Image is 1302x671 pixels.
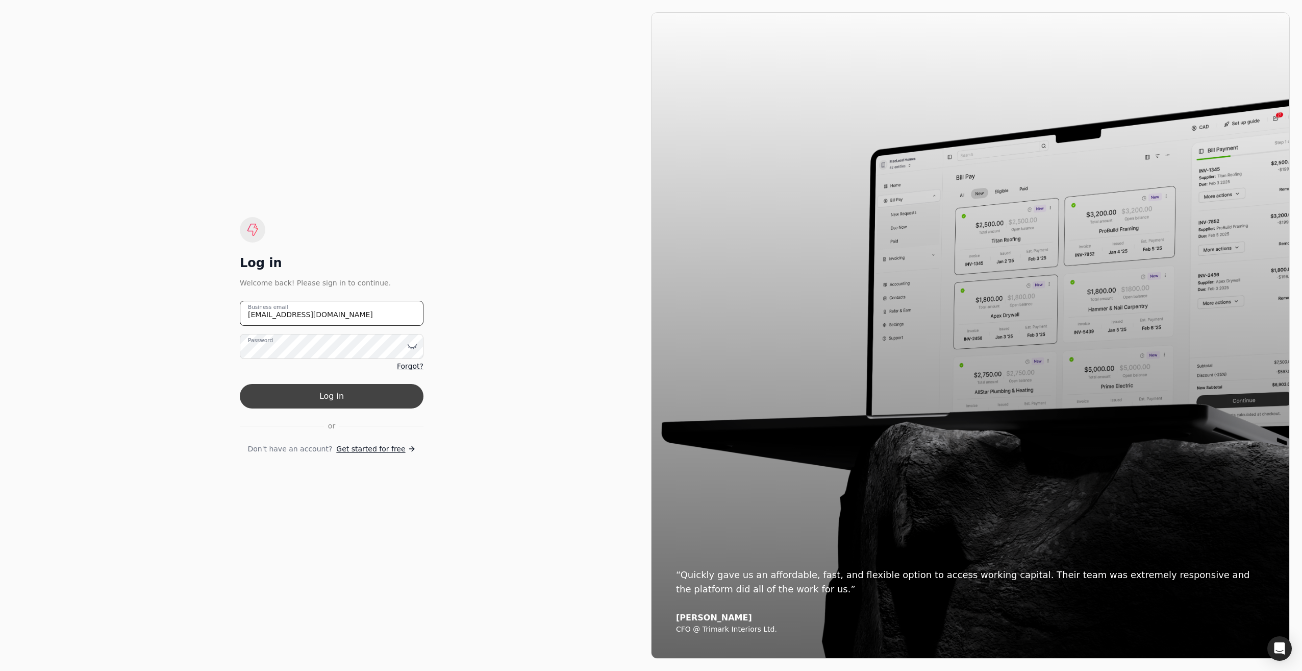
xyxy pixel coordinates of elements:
[240,277,423,289] div: Welcome back! Please sign in to continue.
[247,444,332,454] span: Don't have an account?
[336,444,405,454] span: Get started for free
[328,421,335,432] span: or
[397,361,423,372] a: Forgot?
[240,384,423,409] button: Log in
[240,255,423,271] div: Log in
[676,625,1265,634] div: CFO @ Trimark Interiors Ltd.
[336,444,415,454] a: Get started for free
[248,336,273,344] label: Password
[248,303,288,311] label: Business email
[676,568,1265,596] div: “Quickly gave us an affordable, fast, and flexible option to access working capital. Their team w...
[1267,636,1292,661] div: Open Intercom Messenger
[676,613,1265,623] div: [PERSON_NAME]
